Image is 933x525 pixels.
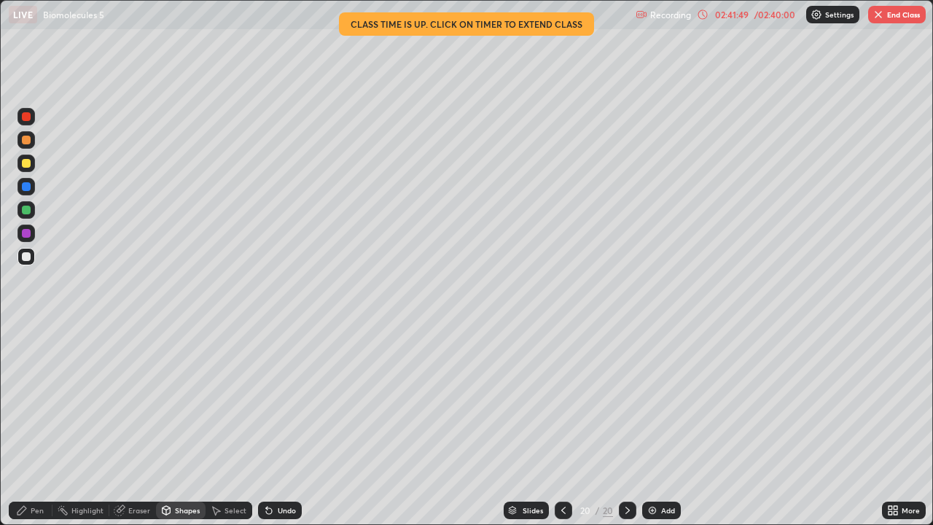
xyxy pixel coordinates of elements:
[278,507,296,514] div: Undo
[661,507,675,514] div: Add
[825,11,854,18] p: Settings
[902,507,920,514] div: More
[175,507,200,514] div: Shapes
[31,507,44,514] div: Pen
[811,9,822,20] img: class-settings-icons
[43,9,104,20] p: Biomolecules 5
[225,507,246,514] div: Select
[71,507,104,514] div: Highlight
[647,505,658,516] img: add-slide-button
[868,6,926,23] button: End Class
[752,10,797,19] div: / 02:40:00
[603,504,613,517] div: 20
[650,9,691,20] p: Recording
[596,506,600,515] div: /
[873,9,884,20] img: end-class-cross
[636,9,647,20] img: recording.375f2c34.svg
[128,507,150,514] div: Eraser
[578,506,593,515] div: 20
[711,10,752,19] div: 02:41:49
[523,507,543,514] div: Slides
[13,9,33,20] p: LIVE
